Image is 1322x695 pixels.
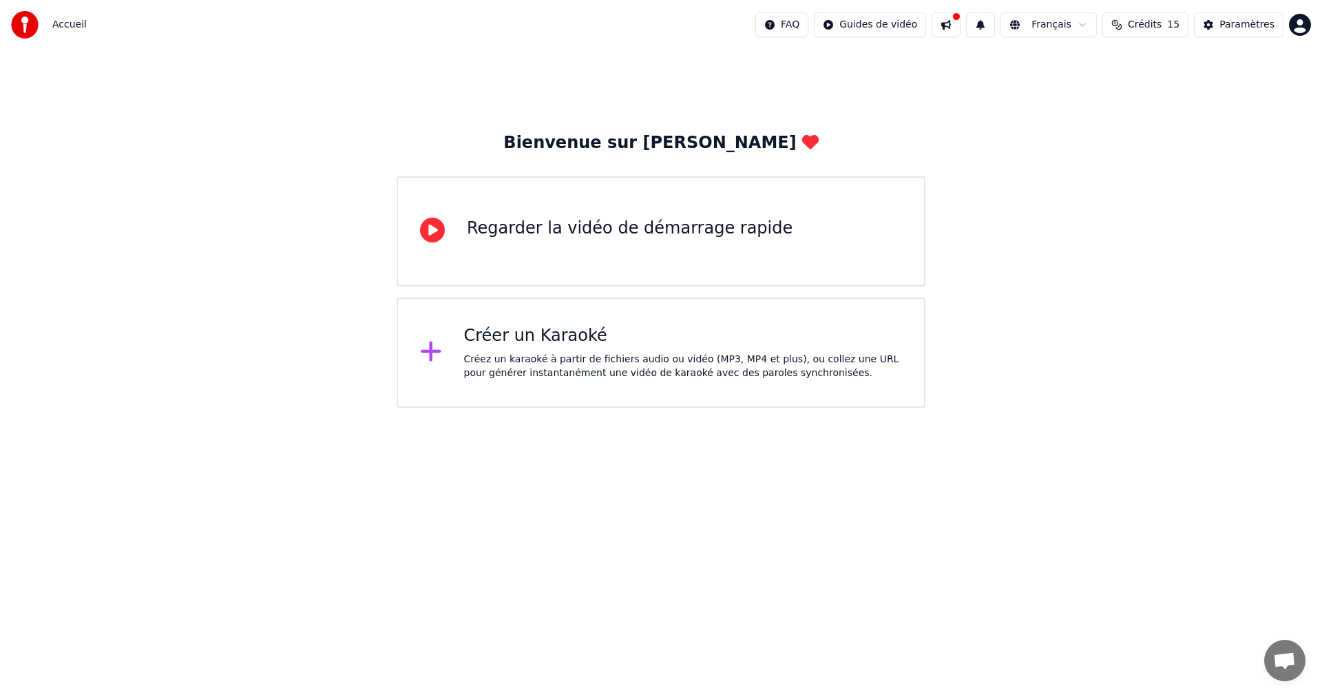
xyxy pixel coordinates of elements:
[52,18,87,32] nav: breadcrumb
[755,12,808,37] button: FAQ
[1264,640,1305,681] div: Ouvrir le chat
[11,11,39,39] img: youka
[1102,12,1188,37] button: Crédits15
[467,218,793,240] div: Regarder la vidéo de démarrage rapide
[464,353,903,380] div: Créez un karaoké à partir de fichiers audio ou vidéo (MP3, MP4 et plus), ou collez une URL pour g...
[503,132,818,154] div: Bienvenue sur [PERSON_NAME]
[1194,12,1283,37] button: Paramètres
[52,18,87,32] span: Accueil
[1167,18,1179,32] span: 15
[464,325,903,347] div: Créer un Karaoké
[814,12,926,37] button: Guides de vidéo
[1128,18,1162,32] span: Crédits
[1219,18,1274,32] div: Paramètres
